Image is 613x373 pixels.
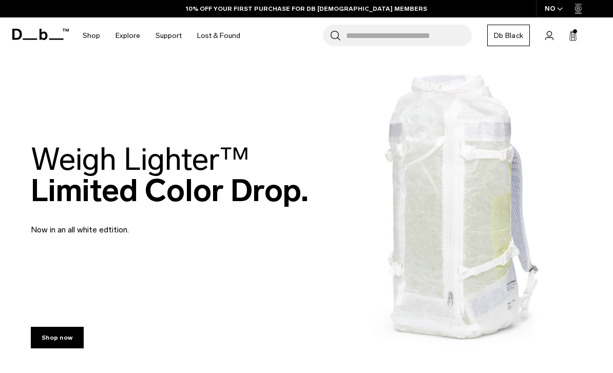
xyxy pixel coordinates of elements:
a: Db Black [487,25,530,46]
a: Explore [116,17,140,54]
nav: Main Navigation [75,17,248,54]
a: Shop now [31,327,84,348]
p: Now in an all white edtition. [31,211,277,236]
h2: Limited Color Drop. [31,144,309,206]
span: Weigh Lighter™ [31,141,250,178]
a: 10% OFF YOUR FIRST PURCHASE FOR DB [DEMOGRAPHIC_DATA] MEMBERS [186,4,427,13]
a: Support [156,17,182,54]
a: Lost & Found [197,17,240,54]
a: Shop [83,17,100,54]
